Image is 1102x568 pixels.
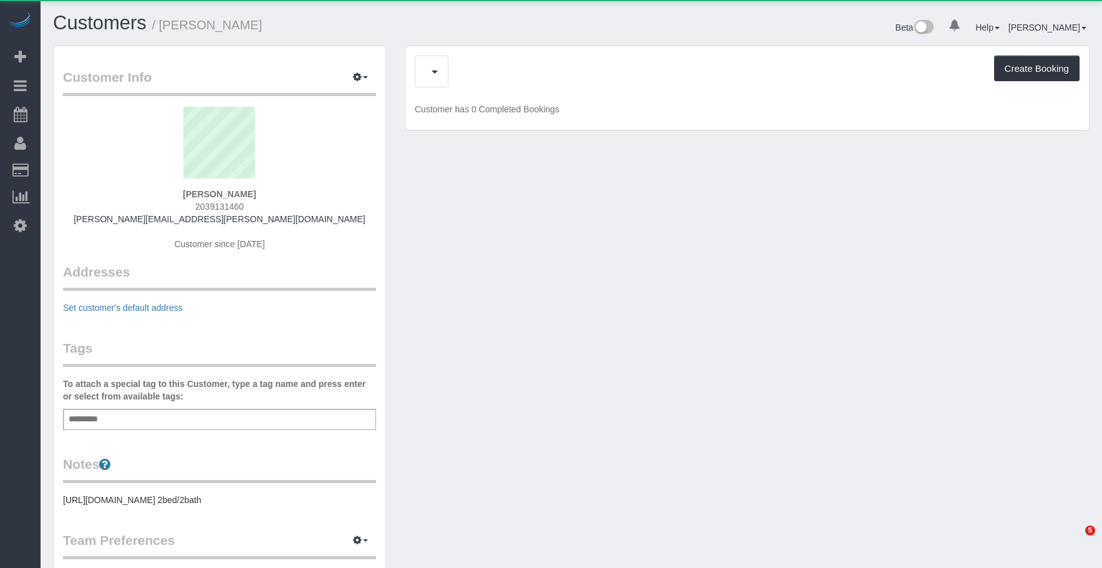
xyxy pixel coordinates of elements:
span: Customer since [DATE] [174,239,264,249]
pre: [URL][DOMAIN_NAME] 2bed/2bath [63,494,376,506]
span: 2039131460 [195,202,244,212]
a: Beta [896,22,934,32]
legend: Customer Info [63,68,376,96]
a: Set customer's default address [63,303,183,313]
legend: Notes [63,455,376,483]
legend: Team Preferences [63,531,376,559]
button: Create Booking [994,56,1080,82]
strong: [PERSON_NAME] [183,189,256,199]
span: 5 [1085,526,1095,536]
a: Help [975,22,1000,32]
p: Customer has 0 Completed Bookings [415,103,1080,115]
a: [PERSON_NAME] [1008,22,1086,32]
label: To attach a special tag to this Customer, type a tag name and press enter or select from availabl... [63,378,376,403]
img: New interface [913,20,934,36]
iframe: Intercom live chat [1060,526,1090,556]
img: Automaid Logo [7,12,32,30]
a: Customers [53,12,147,34]
small: / [PERSON_NAME] [152,18,263,32]
a: [PERSON_NAME][EMAIL_ADDRESS][PERSON_NAME][DOMAIN_NAME] [74,214,365,224]
legend: Tags [63,339,376,367]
